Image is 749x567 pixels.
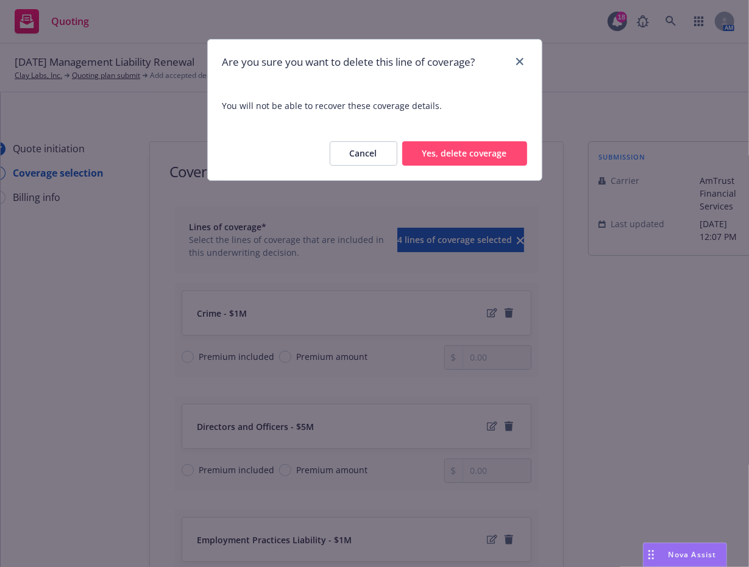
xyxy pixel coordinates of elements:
[513,54,527,69] a: close
[208,85,542,127] span: You will not be able to recover these coverage details.
[643,543,727,567] button: Nova Assist
[402,141,527,166] button: Yes, delete coverage
[330,141,397,166] button: Cancel
[222,54,475,70] h1: Are you sure you want to delete this line of coverage?
[669,549,717,560] span: Nova Assist
[644,543,659,566] div: Drag to move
